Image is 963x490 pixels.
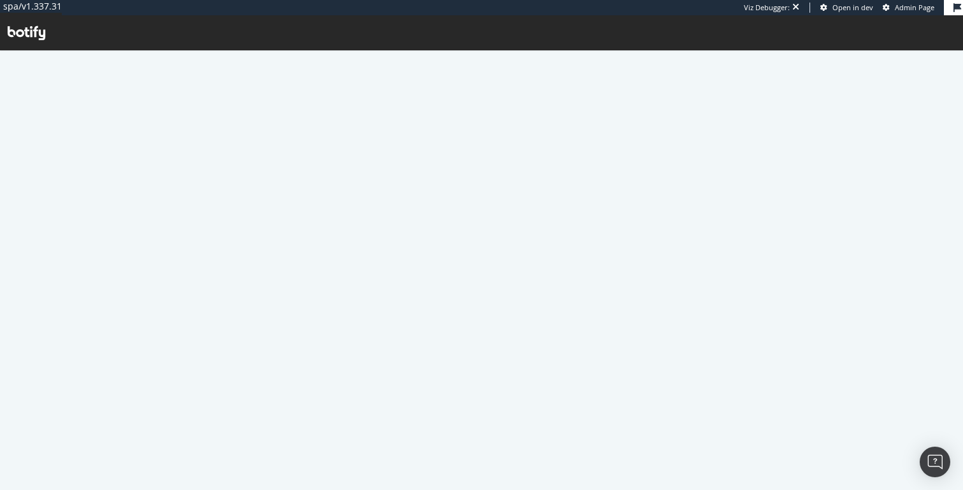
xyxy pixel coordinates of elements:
a: Open in dev [820,3,873,13]
div: Open Intercom Messenger [920,447,950,477]
span: Admin Page [895,3,934,12]
div: Viz Debugger: [744,3,790,13]
span: Open in dev [832,3,873,12]
a: Admin Page [883,3,934,13]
